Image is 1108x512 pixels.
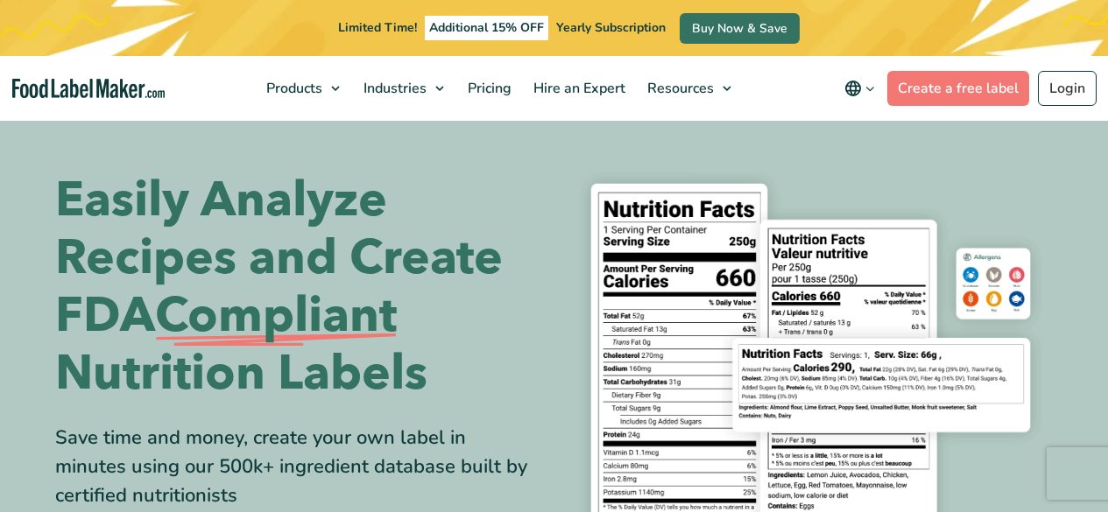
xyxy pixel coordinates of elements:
[462,79,513,98] span: Pricing
[338,19,417,36] span: Limited Time!
[523,56,632,121] a: Hire an Expert
[1038,71,1097,106] a: Login
[256,56,349,121] a: Products
[887,71,1029,106] a: Create a free label
[556,19,666,36] span: Yearly Subscription
[637,56,740,121] a: Resources
[155,287,397,345] span: Compliant
[642,79,716,98] span: Resources
[55,172,541,403] h1: Easily Analyze Recipes and Create FDA Nutrition Labels
[55,424,541,510] div: Save time and money, create your own label in minutes using our 500k+ ingredient database built b...
[425,16,548,40] span: Additional 15% OFF
[680,13,800,44] a: Buy Now & Save
[358,79,428,98] span: Industries
[261,79,324,98] span: Products
[528,79,627,98] span: Hire an Expert
[353,56,453,121] a: Industries
[457,56,519,121] a: Pricing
